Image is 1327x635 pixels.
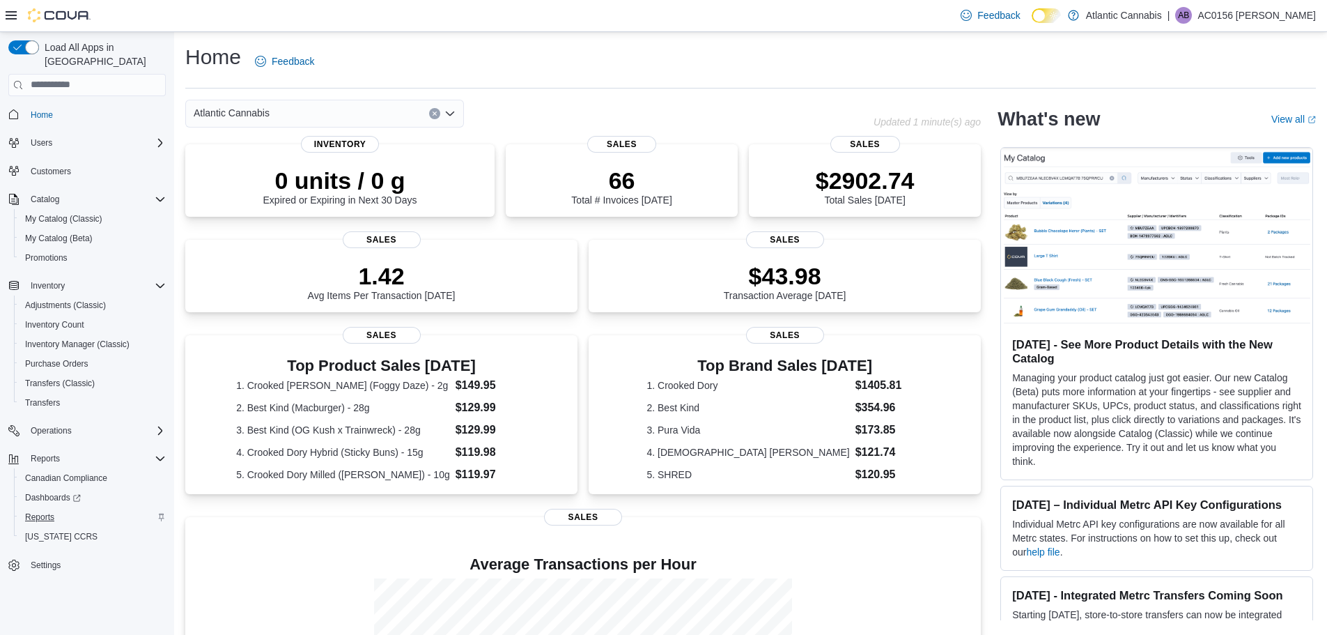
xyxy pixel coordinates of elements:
h3: Top Product Sales [DATE] [236,358,527,374]
button: Users [3,133,171,153]
img: Cova [28,8,91,22]
dt: 4. Crooked Dory Hybrid (Sticky Buns) - 15g [236,445,450,459]
h3: Top Brand Sales [DATE] [646,358,922,374]
p: 0 units / 0 g [263,167,417,194]
dt: 5. SHRED [646,468,849,482]
h3: [DATE] – Individual Metrc API Key Configurations [1012,498,1301,512]
div: Transaction Average [DATE] [724,262,846,301]
span: Catalog [25,191,166,208]
p: | [1167,7,1170,24]
a: Promotions [20,250,73,266]
span: Inventory [301,136,379,153]
button: Home [3,105,171,125]
input: Dark Mode [1032,8,1061,23]
h1: Home [185,43,241,71]
button: Users [25,135,58,151]
dt: 2. Best Kind [646,401,849,415]
svg: External link [1307,116,1316,124]
a: Inventory Count [20,316,90,333]
span: Sales [587,136,657,153]
div: Expired or Expiring in Next 30 Days [263,167,417,206]
h2: What's new [998,108,1100,130]
button: Purchase Orders [14,354,171,374]
a: Purchase Orders [20,355,94,372]
button: My Catalog (Classic) [14,209,171,229]
button: Reports [3,449,171,468]
p: Atlantic Cannabis [1086,7,1162,24]
dt: 3. Best Kind (OG Kush x Trainwreck) - 28g [236,423,450,437]
span: Inventory Count [25,319,84,330]
dt: 1. Crooked [PERSON_NAME] (Foggy Daze) - 2g [236,378,450,392]
dt: 3. Pura Vida [646,423,849,437]
button: Promotions [14,248,171,268]
a: [US_STATE] CCRS [20,528,103,545]
a: Customers [25,163,77,180]
h3: [DATE] - Integrated Metrc Transfers Coming Soon [1012,588,1301,602]
a: Transfers [20,395,65,411]
h4: Average Transactions per Hour [196,556,970,573]
button: Adjustments (Classic) [14,296,171,315]
span: Transfers (Classic) [20,375,166,392]
nav: Complex example [8,99,166,612]
dd: $121.74 [855,444,923,461]
a: My Catalog (Classic) [20,211,108,227]
a: Feedback [955,1,1025,29]
span: Users [25,135,166,151]
a: Transfers (Classic) [20,375,100,392]
span: Inventory Manager (Classic) [20,336,166,353]
dd: $173.85 [855,422,923,438]
button: My Catalog (Beta) [14,229,171,248]
span: Feedback [272,54,314,68]
button: Catalog [25,191,65,208]
dd: $1405.81 [855,377,923,394]
span: Transfers [25,397,60,408]
span: Inventory Count [20,316,166,333]
span: Operations [31,425,72,436]
button: Reports [14,507,171,527]
a: Inventory Manager (Classic) [20,336,135,353]
button: Transfers [14,393,171,413]
p: AC0156 [PERSON_NAME] [1197,7,1316,24]
button: Settings [3,555,171,575]
span: AB [1178,7,1189,24]
span: Inventory [25,277,166,294]
span: Customers [25,162,166,180]
a: Settings [25,557,66,574]
span: Sales [343,231,421,248]
span: Canadian Compliance [25,473,107,484]
p: $43.98 [724,262,846,290]
dt: 2. Best Kind (Macburger) - 28g [236,401,450,415]
span: Home [31,109,53,121]
dd: $120.95 [855,466,923,483]
span: Dashboards [25,492,81,503]
span: Sales [746,231,824,248]
a: Feedback [249,47,320,75]
h3: [DATE] - See More Product Details with the New Catalog [1012,337,1301,365]
span: Reports [20,509,166,526]
a: Dashboards [20,489,86,506]
span: Operations [25,422,166,439]
a: help file [1026,546,1060,558]
p: Updated 1 minute(s) ago [874,116,981,128]
span: Sales [830,136,900,153]
a: Reports [20,509,60,526]
div: Total # Invoices [DATE] [571,167,672,206]
a: My Catalog (Beta) [20,230,98,247]
span: Inventory Manager (Classic) [25,339,130,350]
span: Adjustments (Classic) [25,300,106,311]
dd: $129.99 [456,399,527,416]
span: My Catalog (Beta) [20,230,166,247]
button: Inventory [3,276,171,296]
span: Settings [31,560,61,571]
span: Feedback [977,8,1020,22]
span: Promotions [20,250,166,266]
a: Home [25,107,59,123]
dd: $119.98 [456,444,527,461]
span: Sales [746,327,824,344]
div: AC0156 Blackmore Jaimie [1175,7,1192,24]
button: Catalog [3,190,171,209]
button: Inventory Count [14,315,171,335]
dd: $129.99 [456,422,527,438]
dd: $119.97 [456,466,527,483]
p: 66 [571,167,672,194]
